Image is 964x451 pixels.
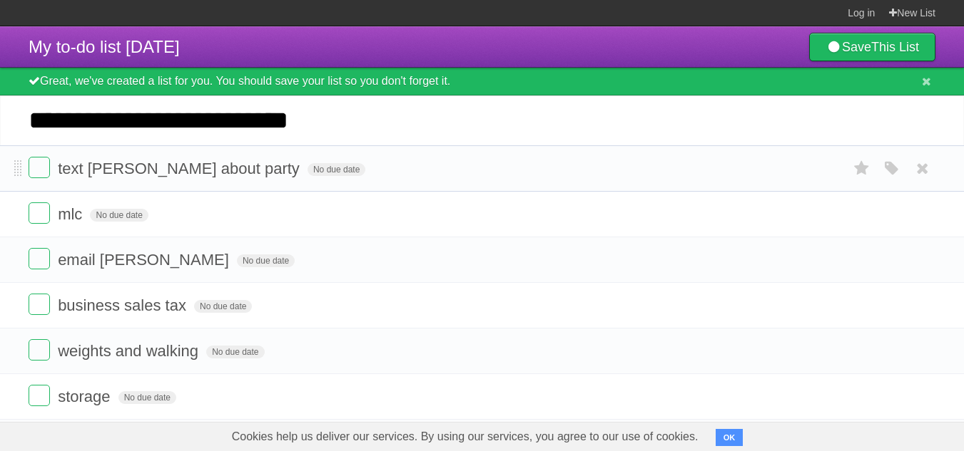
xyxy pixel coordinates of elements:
span: My to-do list [DATE] [29,37,180,56]
span: No due date [90,209,148,222]
span: No due date [194,300,252,313]
label: Done [29,339,50,361]
span: No due date [118,391,176,404]
label: Done [29,248,50,269]
span: business sales tax [58,296,190,314]
span: text [PERSON_NAME] about party [58,160,303,177]
span: Cookies help us deliver our services. By using our services, you agree to our use of cookies. [218,423,713,451]
b: This List [871,40,919,54]
span: mlc [58,205,86,223]
span: storage [58,388,113,405]
label: Star task [848,157,876,180]
button: OK [716,429,744,446]
span: No due date [308,163,365,176]
a: SaveThis List [809,33,935,61]
span: email [PERSON_NAME] [58,251,233,269]
label: Done [29,202,50,224]
span: weights and walking [58,342,202,360]
label: Done [29,157,50,178]
label: Done [29,385,50,406]
span: No due date [206,346,264,358]
label: Done [29,294,50,315]
span: No due date [237,254,295,267]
